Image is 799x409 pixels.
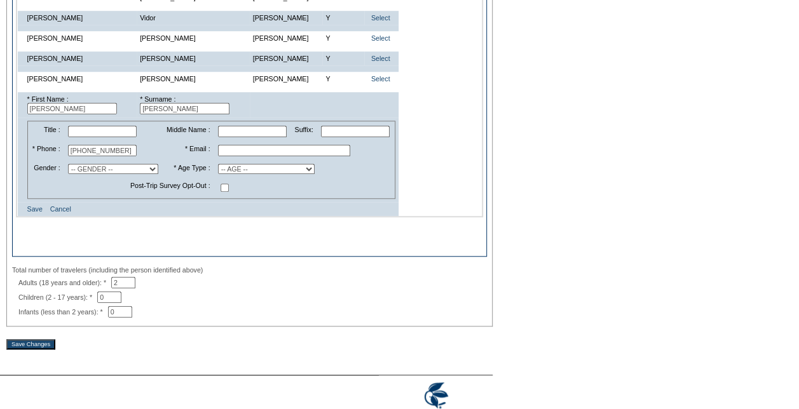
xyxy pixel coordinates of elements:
td: [PERSON_NAME] [24,11,137,25]
span: Children (2 - 17 years): * [18,293,97,301]
td: Middle Name : [163,123,213,140]
a: Select [371,14,390,22]
td: [PERSON_NAME] [250,11,323,25]
td: Y [322,51,364,65]
td: Post-Trip Survey Opt-Out : [29,178,214,197]
td: [PERSON_NAME] [250,31,323,45]
div: Total number of travelers (including the person identified above) [12,266,487,274]
span: Infants (less than 2 years): * [18,308,108,316]
a: Select [371,34,390,42]
td: * Phone : [29,142,64,159]
a: Cancel [50,205,71,213]
td: [PERSON_NAME] [137,51,250,65]
td: [PERSON_NAME] [24,31,137,45]
td: Y [322,72,364,86]
a: Save [27,205,43,213]
td: [PERSON_NAME] [250,51,323,65]
td: * Email : [163,142,213,159]
td: [PERSON_NAME] [137,31,250,45]
td: [PERSON_NAME] [24,72,137,86]
a: Select [371,75,390,83]
td: [PERSON_NAME] [250,72,323,86]
td: * First Name : [24,92,137,117]
td: Suffix: [291,123,317,140]
td: * Age Type : [163,161,213,177]
td: [PERSON_NAME] [24,51,137,65]
span: Adults (18 years and older): * [18,279,111,286]
td: Gender : [29,161,64,177]
td: Y [322,11,364,25]
td: [PERSON_NAME] [137,72,250,86]
a: Select [371,55,390,62]
td: Title : [29,123,64,140]
td: Vidor [137,11,250,25]
input: Save Changes [6,339,55,349]
td: * Surname : [137,92,250,117]
td: Y [322,31,364,45]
